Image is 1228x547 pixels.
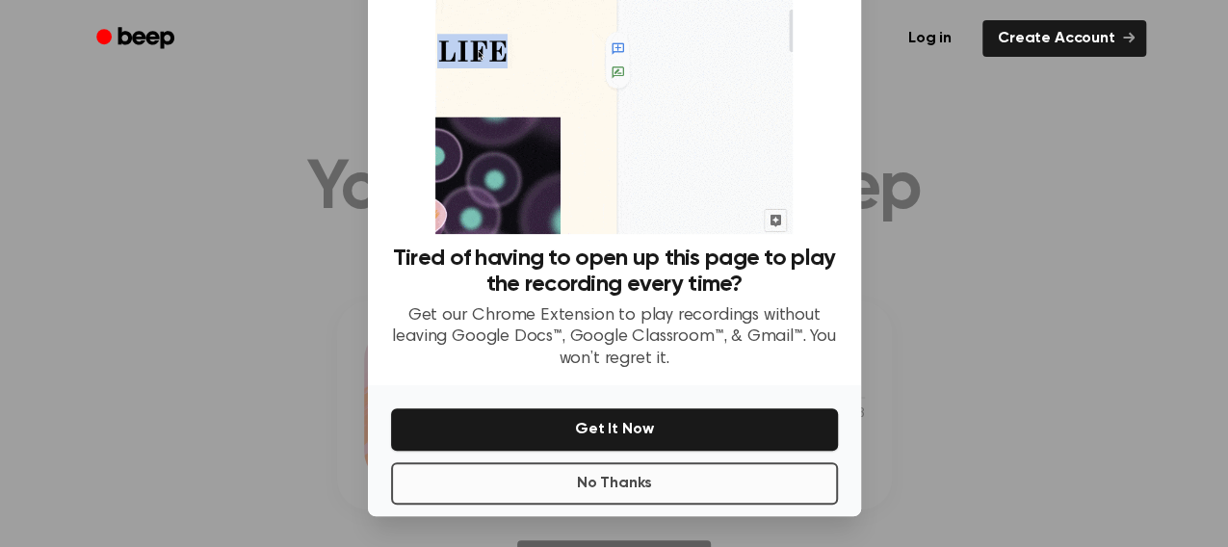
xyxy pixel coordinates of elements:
button: Get It Now [391,408,838,451]
h3: Tired of having to open up this page to play the recording every time? [391,246,838,298]
a: Beep [83,20,192,58]
a: Create Account [982,20,1146,57]
a: Log in [889,16,971,61]
p: Get our Chrome Extension to play recordings without leaving Google Docs™, Google Classroom™, & Gm... [391,305,838,371]
button: No Thanks [391,462,838,505]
